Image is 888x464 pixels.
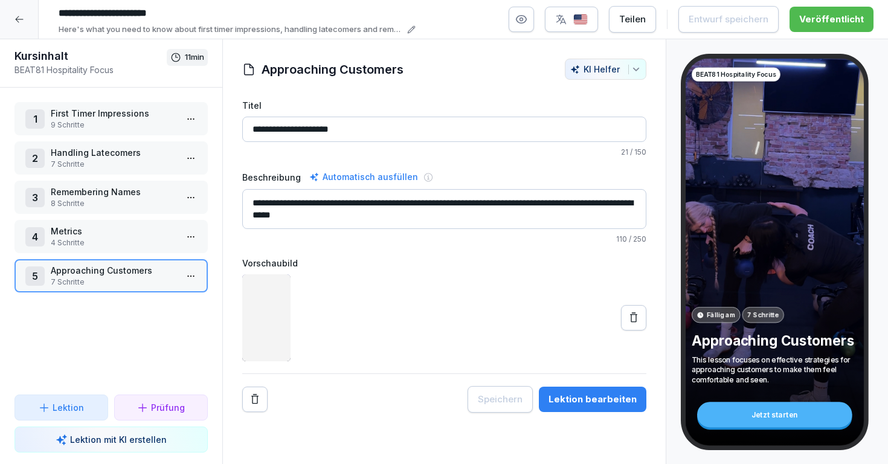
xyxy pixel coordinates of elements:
p: 7 Schritte [51,159,176,170]
img: us.svg [573,14,588,25]
p: Approaching Customers [692,332,858,349]
p: 4 Schritte [51,237,176,248]
span: 110 [616,234,627,243]
p: Lektion mit KI erstellen [70,433,167,446]
p: Remembering Names [51,185,176,198]
p: BEAT81 Hospitality Focus [695,69,776,79]
p: Lektion [53,401,84,414]
button: Lektion [14,395,108,420]
p: 7 Schritte [51,277,176,288]
button: Speichern [468,386,533,413]
p: Approaching Customers [51,264,176,277]
label: Titel [242,99,646,112]
button: Veröffentlicht [790,7,874,32]
button: Prüfung [114,395,208,420]
p: / 150 [242,147,646,158]
div: 3 [25,188,45,207]
div: Jetzt starten [697,402,852,427]
label: Vorschaubild [242,257,646,269]
label: Beschreibung [242,171,301,184]
p: This lesson focuses on effective strategies for approaching customers to make them feel comfortab... [692,355,858,385]
p: 7 Schritte [747,310,779,320]
div: Veröffentlicht [799,13,864,26]
div: Teilen [619,13,646,26]
button: Teilen [609,6,656,33]
p: 9 Schritte [51,120,176,130]
p: First Timer Impressions [51,107,176,120]
p: Prüfung [151,401,185,414]
p: 11 min [185,51,204,63]
div: 3Remembering Names8 Schritte [14,181,208,214]
p: Handling Latecomers [51,146,176,159]
button: Lektion mit KI erstellen [14,427,208,453]
div: 5Approaching Customers7 Schritte [14,259,208,292]
p: Metrics [51,225,176,237]
h1: Approaching Customers [262,60,404,79]
div: 1First Timer Impressions9 Schritte [14,102,208,135]
p: Fällig am [706,310,735,320]
div: Entwurf speichern [689,13,768,26]
button: Lektion bearbeiten [539,387,646,412]
button: Remove [242,387,268,412]
div: 5 [25,266,45,286]
div: KI Helfer [570,64,641,74]
h1: Kursinhalt [14,49,167,63]
p: 8 Schritte [51,198,176,209]
div: 4 [25,227,45,246]
span: 21 [621,147,628,156]
p: Here's what you need to know about first timer impressions, handling latecomers and remembering n... [59,24,404,36]
p: BEAT81 Hospitality Focus [14,63,167,76]
div: Lektion bearbeiten [549,393,637,406]
button: Entwurf speichern [678,6,779,33]
div: 1 [25,109,45,129]
div: Automatisch ausfüllen [307,170,420,184]
div: 2 [25,149,45,168]
div: 4Metrics4 Schritte [14,220,208,253]
p: / 250 [242,234,646,245]
button: KI Helfer [565,59,646,80]
div: 2Handling Latecomers7 Schritte [14,141,208,175]
div: Speichern [478,393,523,406]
